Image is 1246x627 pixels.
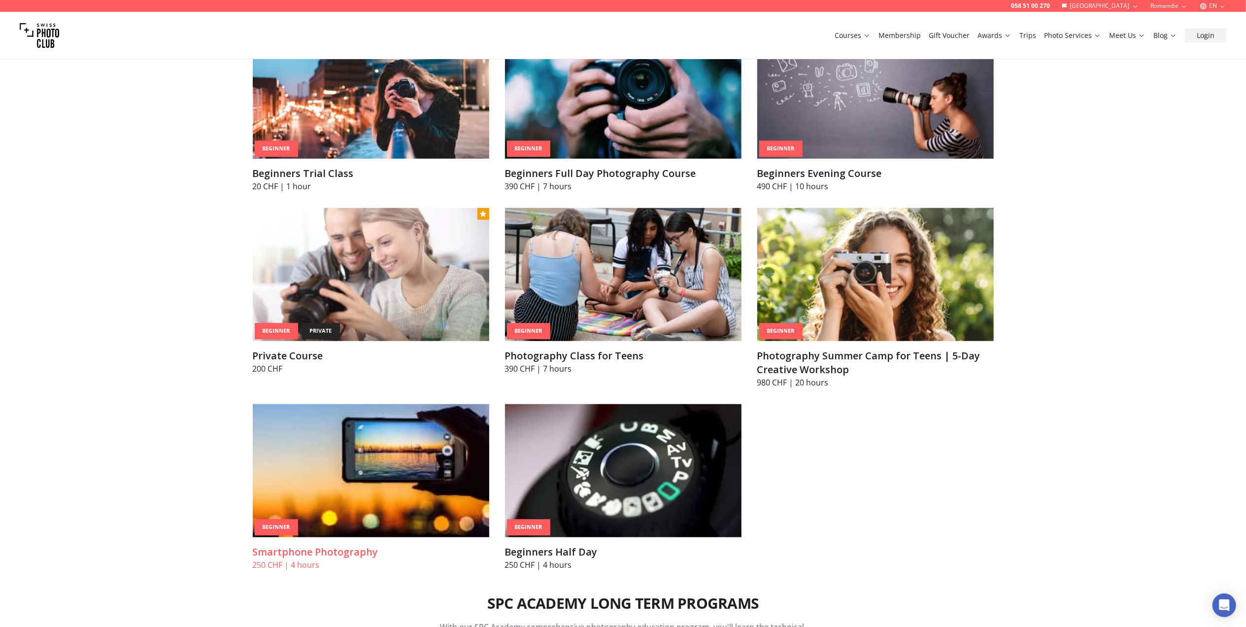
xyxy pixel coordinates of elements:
[757,26,994,192] a: Beginners Evening CourseBeginnerBeginners Evening Course490 CHF | 10 hours
[878,31,921,40] a: Membership
[757,377,994,388] p: 980 CHF | 20 hours
[253,208,489,375] a: Private CourseBeginnerprivatePrivate Course200 CHF
[759,323,803,340] div: Beginner
[1105,29,1149,42] button: Meet Us
[253,26,489,192] a: Beginners Trial ClassBeginnerBeginners Trial Class20 CHF | 1 hour
[20,16,59,55] img: Swiss photo club
[1019,31,1036,40] a: Trips
[505,404,741,537] img: Beginners Half Day
[505,180,741,192] p: 390 CHF | 7 hours
[1015,29,1040,42] button: Trips
[757,349,994,377] h3: Photography Summer Camp for Teens | 5-Day Creative Workshop
[757,26,994,159] img: Beginners Evening Course
[255,323,298,340] div: Beginner
[757,167,994,180] h3: Beginners Evening Course
[929,31,970,40] a: Gift Voucher
[1109,31,1145,40] a: Meet Us
[505,545,741,559] h3: Beginners Half Day
[253,26,489,159] img: Beginners Trial Class
[1040,29,1105,42] button: Photo Services
[1044,31,1101,40] a: Photo Services
[253,208,489,341] img: Private Course
[1011,2,1050,10] a: 058 51 00 270
[757,208,994,388] a: Photography Summer Camp for Teens | 5-Day Creative WorkshopBeginnerPhotography Summer Camp for Te...
[507,141,550,157] div: Beginner
[507,323,550,340] div: Beginner
[505,363,741,375] p: 390 CHF | 7 hours
[757,180,994,192] p: 490 CHF | 10 hours
[505,349,741,363] h3: Photography Class for Teens
[253,404,489,571] a: Smartphone PhotographyBeginnerSmartphone Photography250 CHF | 4 hours
[1185,29,1226,42] button: Login
[505,208,741,341] img: Photography Class for Teens
[505,404,741,571] a: Beginners Half DayBeginnerBeginners Half Day250 CHF | 4 hours
[255,141,298,157] div: Beginner
[505,559,741,571] p: 250 CHF | 4 hours
[253,363,489,375] p: 200 CHF
[977,31,1011,40] a: Awards
[487,594,759,612] h2: SPC Academy Long Term Programs
[757,208,994,341] img: Photography Summer Camp for Teens | 5-Day Creative Workshop
[1149,29,1181,42] button: Blog
[1153,31,1177,40] a: Blog
[974,29,1015,42] button: Awards
[253,404,489,537] img: Smartphone Photography
[831,29,875,42] button: Courses
[253,180,489,192] p: 20 CHF | 1 hour
[253,167,489,180] h3: Beginners Trial Class
[835,31,871,40] a: Courses
[505,26,741,159] img: Beginners Full Day Photography Course
[505,26,741,192] a: Beginners Full Day Photography CourseBeginnerBeginners Full Day Photography Course390 CHF | 7 hours
[875,29,925,42] button: Membership
[255,520,298,536] div: Beginner
[253,545,489,559] h3: Smartphone Photography
[253,349,489,363] h3: Private Course
[925,29,974,42] button: Gift Voucher
[302,323,340,340] div: private
[505,167,741,180] h3: Beginners Full Day Photography Course
[505,208,741,375] a: Photography Class for TeensBeginnerPhotography Class for Teens390 CHF | 7 hours
[759,141,803,157] div: Beginner
[1212,593,1236,617] div: Open Intercom Messenger
[253,559,489,571] p: 250 CHF | 4 hours
[507,520,550,536] div: Beginner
